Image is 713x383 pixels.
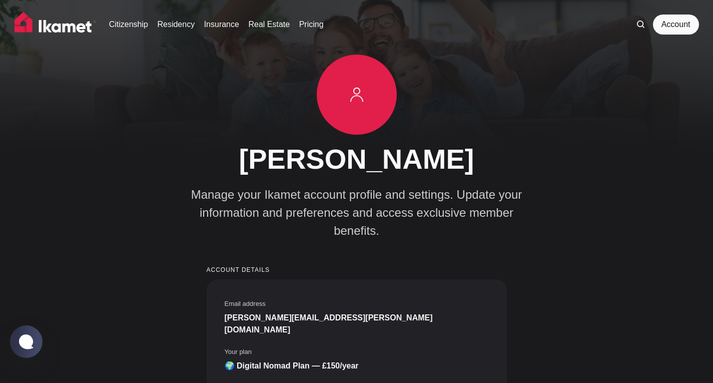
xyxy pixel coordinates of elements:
[204,19,239,31] a: Insurance
[324,62,389,127] img: e8e8d80750245ac6d305c1e10a199f23
[182,186,532,240] p: Manage your Ikamet account profile and settings. Update your information and preferences and acce...
[109,19,148,31] a: Citizenship
[15,12,97,37] img: Ikamet home
[157,19,195,31] a: Residency
[172,142,542,176] h1: [PERSON_NAME]
[299,19,324,31] a: Pricing
[248,19,290,31] a: Real Estate
[225,312,471,336] span: [PERSON_NAME][EMAIL_ADDRESS][PERSON_NAME][DOMAIN_NAME]
[225,300,471,307] label: Email address
[207,267,507,273] small: Account details
[225,360,359,372] span: 🌍 Digital Nomad Plan — £150/year
[653,15,699,35] a: Account
[225,348,471,355] label: Your plan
